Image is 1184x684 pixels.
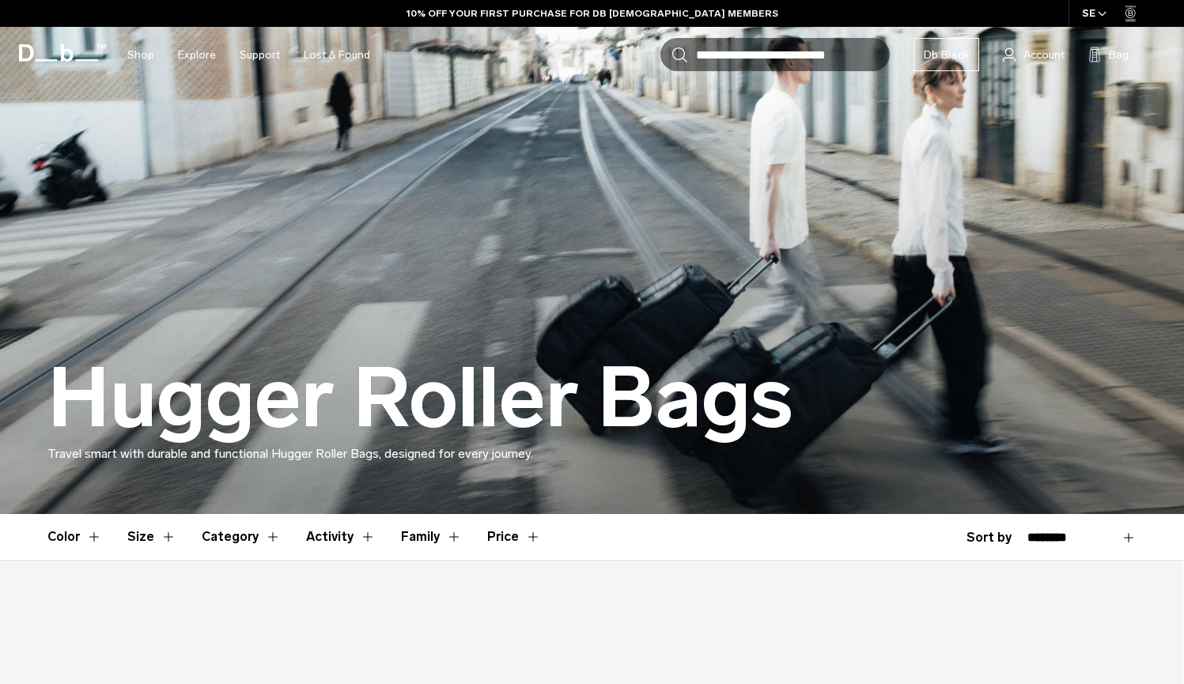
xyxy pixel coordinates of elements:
button: Toggle Filter [401,514,462,560]
nav: Main Navigation [115,27,382,83]
h1: Hugger Roller Bags [47,353,793,444]
a: Db Black [914,38,979,71]
a: Explore [178,27,216,83]
a: Account [1003,45,1065,64]
a: Lost & Found [304,27,370,83]
button: Toggle Filter [47,514,102,560]
span: Account [1023,47,1065,63]
span: Travel smart with durable and functional Hugger Roller Bags, designed for every journey. [47,446,533,461]
span: Bag [1109,47,1129,63]
button: Bag [1088,45,1129,64]
button: Toggle Filter [127,514,176,560]
button: Toggle Filter [202,514,281,560]
a: Support [240,27,280,83]
a: 10% OFF YOUR FIRST PURCHASE FOR DB [DEMOGRAPHIC_DATA] MEMBERS [407,6,778,21]
a: Shop [127,27,154,83]
button: Toggle Price [487,514,541,560]
button: Toggle Filter [306,514,376,560]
